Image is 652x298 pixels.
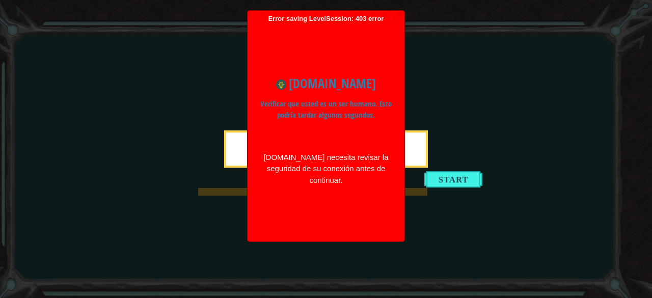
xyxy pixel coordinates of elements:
p: Verificar que usted es un ser humano. Esto podría tardar algunos segundos. [260,98,392,121]
div: [DOMAIN_NAME] necesita revisar la seguridad de su conexión antes de continuar. [260,152,392,186]
span: Error saving LevelSession: 403 error [253,15,399,237]
button: Start [424,171,482,187]
img: Ícono para www.ozaria.com [276,79,286,90]
h1: [DOMAIN_NAME] [260,74,392,93]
